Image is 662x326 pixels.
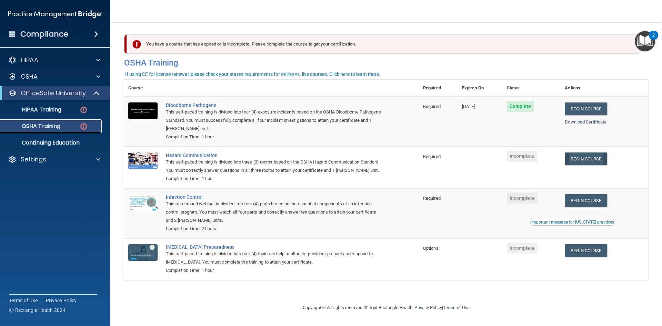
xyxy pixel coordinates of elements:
[260,297,512,319] div: Copyright © All rights reserved 2025 @ Rectangle Health | |
[79,122,88,131] img: danger-circle.6113f641.png
[507,101,534,112] span: Complete
[423,196,441,201] span: Required
[462,104,475,109] span: [DATE]
[166,133,384,141] div: Completion Time: 1 hour
[565,152,607,165] a: Begin Course
[166,102,384,108] a: Bloodborne Pathogens
[166,175,384,183] div: Completion Time: 1 hour
[21,155,46,164] p: Settings
[8,155,100,164] a: Settings
[124,71,381,78] button: If using CE for license renewal, please check your state's requirements for online vs. live cours...
[423,246,440,251] span: Optional
[503,80,561,97] th: Status
[561,80,648,97] th: Actions
[565,102,607,115] a: Begin Course
[21,89,86,97] p: OfficeSafe University
[127,34,641,54] div: You have a course that has expired or is incomplete. Please complete the course to get your certi...
[125,72,380,77] div: If using CE for license renewal, please check your state's requirements for online vs. live cours...
[46,297,77,304] a: Privacy Policy
[507,192,538,204] span: Incomplete
[4,106,61,113] p: HIPAA Training
[4,139,99,146] p: Continuing Education
[635,31,655,51] button: Open Resource Center, 2 new notifications
[166,200,384,225] div: This on-demand webinar is divided into four (4) parts based on the essential components of an inf...
[423,154,441,159] span: Required
[565,119,606,125] a: Download Certificate
[166,250,384,266] div: This self-paced training is divided into four (4) topics to help healthcare providers prepare and...
[8,56,100,64] a: HIPAA
[565,244,607,257] a: Begin Course
[166,225,384,233] div: Completion Time: 2 hours
[21,72,38,81] p: OSHA
[8,7,102,21] img: PMB logo
[166,158,384,175] div: This self-paced training is divided into three (3) rooms based on the OSHA Hazard Communication S...
[9,307,66,314] span: Ⓒ Rectangle Health 2024
[132,40,141,49] img: exclamation-circle-solid-danger.72ef9ffc.png
[419,80,458,97] th: Required
[565,194,607,207] a: Begin Course
[166,266,384,275] div: Completion Time: 1 hour
[8,72,100,81] a: OSHA
[458,80,503,97] th: Expires On
[543,277,654,305] iframe: Drift Widget Chat Controller
[530,219,615,226] button: Read this if you are a dental practitioner in the state of CA
[652,35,655,44] div: 2
[443,305,470,310] a: Terms of Use
[166,108,384,133] div: This self-paced training is divided into four (4) exposure incidents based on the OSHA Bloodborne...
[507,151,538,162] span: Incomplete
[124,80,162,97] th: Course
[414,305,442,310] a: Privacy Policy
[507,243,538,254] span: Incomplete
[124,58,648,68] h4: OSHA Training
[21,56,38,64] p: HIPAA
[531,220,614,224] div: Important message for [US_STATE] practices
[79,106,88,114] img: danger-circle.6113f641.png
[166,194,384,200] a: Infection Control
[9,297,38,304] a: Terms of Use
[8,89,100,97] a: OfficeSafe University
[4,123,60,130] p: OSHA Training
[166,152,384,158] a: Hazard Communication
[166,244,384,250] a: [MEDICAL_DATA] Preparedness
[20,29,68,39] h4: Compliance
[423,104,441,109] span: Required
